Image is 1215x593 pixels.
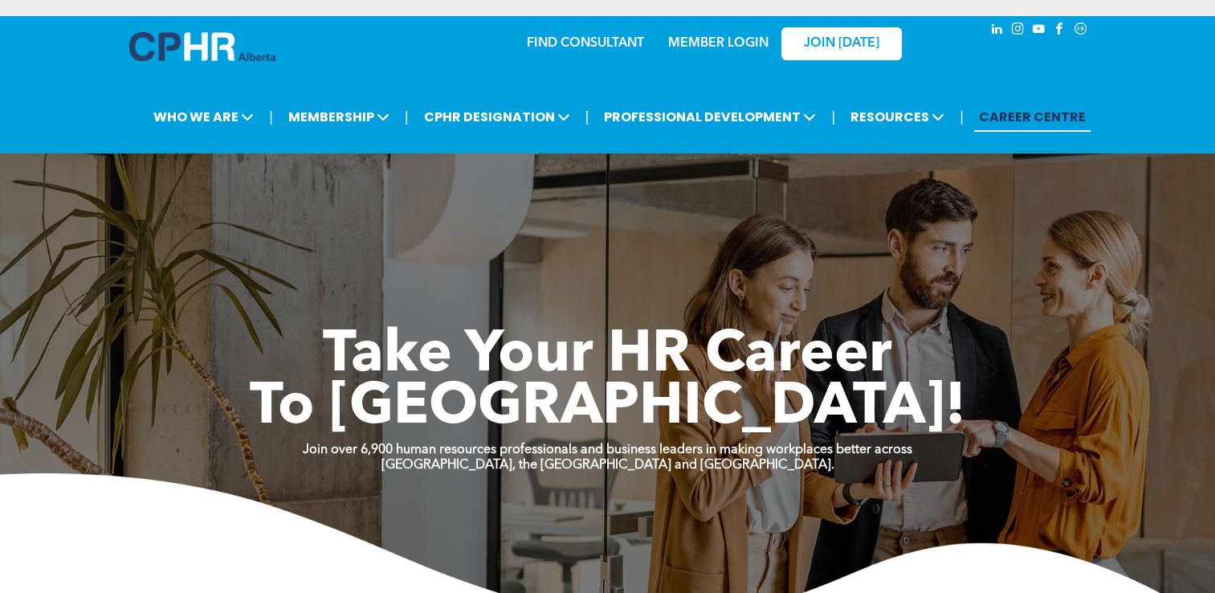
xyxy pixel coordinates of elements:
[1072,20,1090,42] a: Social network
[831,100,835,133] li: |
[283,102,394,132] span: MEMBERSHIP
[781,27,902,60] a: JOIN [DATE]
[1051,20,1069,42] a: facebook
[960,100,964,133] li: |
[585,100,589,133] li: |
[129,32,275,61] img: A blue and white logo for cp alberta
[303,444,912,456] strong: Join over 6,900 human resources professionals and business leaders in making workplaces better ac...
[1009,20,1027,42] a: instagram
[419,102,575,132] span: CPHR DESIGNATION
[1030,20,1048,42] a: youtube
[527,37,644,50] a: FIND CONSULTANT
[668,37,769,50] a: MEMBER LOGIN
[989,20,1006,42] a: linkedin
[381,459,834,472] strong: [GEOGRAPHIC_DATA], the [GEOGRAPHIC_DATA] and [GEOGRAPHIC_DATA].
[599,102,821,132] span: PROFESSIONAL DEVELOPMENT
[974,102,1091,132] a: CAREER CENTRE
[405,100,409,133] li: |
[804,36,879,51] span: JOIN [DATE]
[846,102,949,132] span: RESOURCES
[269,100,273,133] li: |
[323,327,892,385] span: Take Your HR Career
[149,102,259,132] span: WHO WE ARE
[250,379,966,437] span: To [GEOGRAPHIC_DATA]!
